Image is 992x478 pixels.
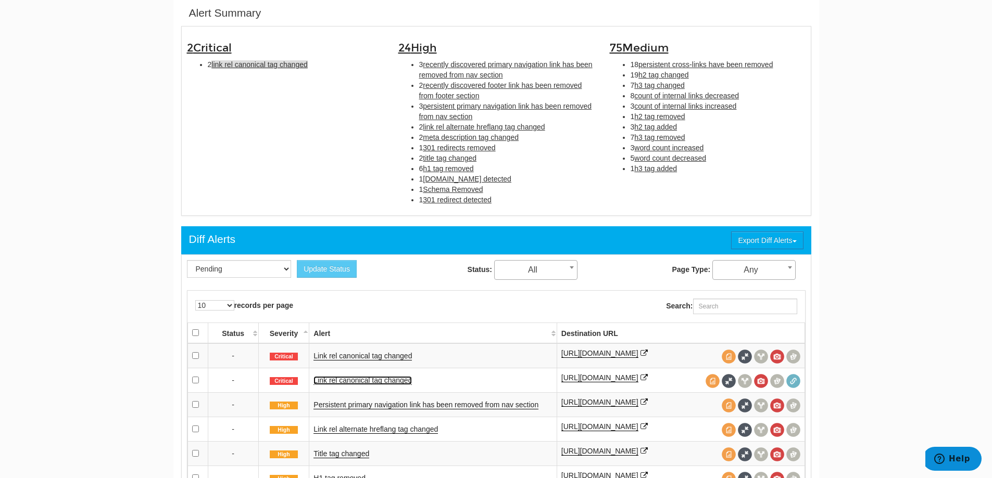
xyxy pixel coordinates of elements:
[419,101,594,122] li: 3
[738,350,752,364] span: Full Source Diff
[313,425,438,434] a: Link rel alternate hreflang tag changed
[631,59,806,70] li: 18
[631,122,806,132] li: 3
[786,423,800,437] span: Compare screenshots
[270,402,298,410] span: High
[423,196,492,204] span: 301 redirect detected
[193,41,232,55] span: Critical
[638,60,773,69] span: persistent cross-links have been removed
[754,447,768,461] span: View headers
[738,398,752,412] span: Full Source Diff
[712,260,796,280] span: Any
[468,265,492,274] strong: Status:
[313,352,412,360] a: Link rel canonical tag changed
[419,122,594,132] li: 2
[494,260,577,280] span: All
[631,143,806,153] li: 3
[634,92,739,100] span: count of internal links decreased
[634,81,685,89] span: h3 tag changed
[189,5,261,21] div: Alert Summary
[313,449,369,458] a: Title tag changed
[419,132,594,143] li: 2
[561,398,638,407] a: [URL][DOMAIN_NAME]
[738,447,752,461] span: Full Source Diff
[770,350,784,364] span: View screenshot
[411,41,437,55] span: High
[631,80,806,91] li: 7
[706,374,720,388] span: View source
[561,447,638,456] a: [URL][DOMAIN_NAME]
[195,300,294,311] label: records per page
[419,60,593,79] span: recently discovered primary navigation link has been removed from nav section
[419,143,594,153] li: 1
[754,398,768,412] span: View headers
[419,163,594,174] li: 6
[738,374,752,388] span: View headers
[270,426,298,434] span: High
[423,123,545,131] span: link rel alternate hreflang tag changed
[419,81,582,100] span: recently discovered footer link has been removed from footer section
[634,144,704,152] span: word count increased
[786,350,800,364] span: Compare screenshots
[631,132,806,143] li: 7
[423,144,495,152] span: 301 redirects removed
[731,231,803,249] button: Export Diff Alerts
[722,447,736,461] span: View source
[208,392,258,417] td: -
[634,123,677,131] span: h2 tag added
[634,164,677,173] span: h3 tag added
[925,447,982,473] iframe: Opens a widget where you can find more information
[419,102,592,121] span: persistent primary navigation link has been removed from nav section
[398,41,437,55] span: 24
[270,377,298,385] span: Critical
[631,70,806,80] li: 19
[770,398,784,412] span: View screenshot
[423,185,483,193] span: Schema Removed
[638,71,689,79] span: h2 tag changed
[631,111,806,122] li: 1
[672,265,710,274] strong: Page Type:
[195,300,234,311] select: records per page
[187,41,232,55] span: 2
[786,374,800,388] span: Redirect chain
[770,374,784,388] span: Compare screenshots
[423,164,473,173] span: h1 tag removed
[722,398,736,412] span: View source
[189,231,235,247] div: Diff Alerts
[208,343,258,368] td: -
[309,322,557,343] th: Alert: activate to sort column ascending
[770,447,784,461] span: View screenshot
[786,398,800,412] span: Compare screenshots
[423,133,519,141] span: meta description tag changed
[495,263,577,277] span: All
[419,184,594,195] li: 1
[419,59,594,80] li: 3
[419,195,594,205] li: 1
[313,376,412,385] a: Link rel canonical tag changed
[610,41,669,55] span: 75
[258,322,309,343] th: Severity: activate to sort column descending
[270,353,298,361] span: Critical
[419,174,594,184] li: 1
[270,450,298,459] span: High
[713,263,795,277] span: Any
[634,102,736,110] span: count of internal links increased
[634,112,685,121] span: h2 tag removed
[557,322,805,343] th: Destination URL
[722,374,736,388] span: Full Source Diff
[754,374,768,388] span: View screenshot
[561,349,638,358] a: [URL][DOMAIN_NAME]
[693,299,797,314] input: Search:
[786,447,800,461] span: Compare screenshots
[208,59,383,70] li: 2
[297,260,357,278] button: Update Status
[208,441,258,466] td: -
[419,153,594,163] li: 2
[666,299,797,314] label: Search:
[722,423,736,437] span: View source
[622,41,669,55] span: Medium
[208,322,258,343] th: Status: activate to sort column ascending
[634,133,685,141] span: h3 tag removed
[211,60,307,69] span: link rel canonical tag changed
